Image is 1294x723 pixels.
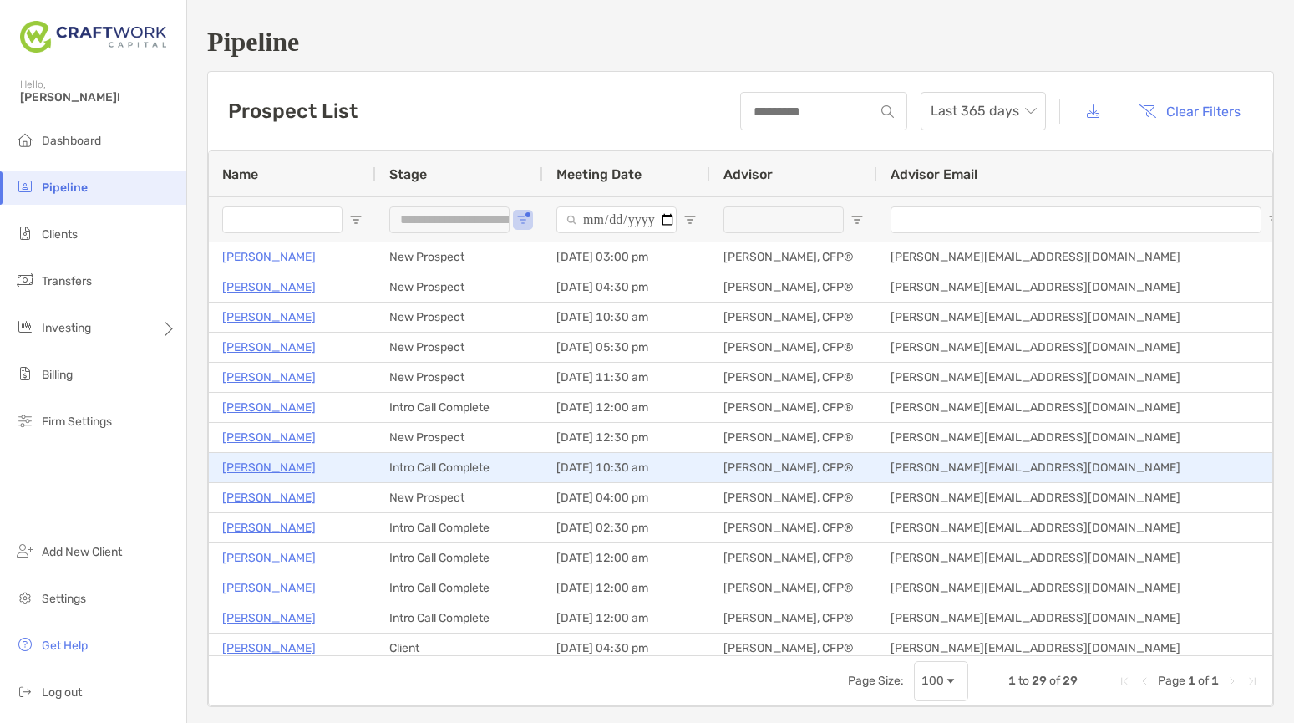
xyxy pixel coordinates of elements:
div: [DATE] 12:00 am [543,543,710,573]
div: Page Size: [848,674,904,688]
span: Add New Client [42,545,122,559]
div: [DATE] 11:30 am [543,363,710,392]
a: [PERSON_NAME] [222,397,316,418]
div: [DATE] 10:30 am [543,303,710,332]
a: [PERSON_NAME] [222,247,316,267]
div: [DATE] 04:30 pm [543,634,710,663]
img: billing icon [15,364,35,384]
span: 29 [1063,674,1078,688]
img: input icon [881,105,894,118]
span: Name [222,166,258,182]
img: logout icon [15,681,35,701]
p: [PERSON_NAME] [222,547,316,568]
span: Clients [42,227,78,242]
p: [PERSON_NAME] [222,608,316,629]
button: Open Filter Menu [516,213,530,227]
input: Name Filter Input [222,206,343,233]
div: Intro Call Complete [376,513,543,542]
div: [DATE] 04:30 pm [543,272,710,302]
a: [PERSON_NAME] [222,427,316,448]
input: Meeting Date Filter Input [556,206,677,233]
div: Client [376,634,543,663]
span: Advisor Email [891,166,977,182]
a: [PERSON_NAME] [222,307,316,328]
a: [PERSON_NAME] [222,367,316,388]
span: Get Help [42,639,88,653]
div: Intro Call Complete [376,543,543,573]
a: [PERSON_NAME] [222,517,316,538]
span: Meeting Date [556,166,642,182]
div: [PERSON_NAME], CFP® [710,423,877,452]
img: get-help icon [15,634,35,654]
div: [PERSON_NAME], CFP® [710,272,877,302]
div: [DATE] 05:30 pm [543,333,710,362]
div: Intro Call Complete [376,393,543,422]
img: transfers icon [15,270,35,290]
img: pipeline icon [15,176,35,196]
span: 1 [1008,674,1016,688]
span: Dashboard [42,134,101,148]
p: [PERSON_NAME] [222,487,316,508]
a: [PERSON_NAME] [222,638,316,659]
button: Clear Filters [1126,93,1253,130]
div: New Prospect [376,423,543,452]
div: [DATE] 04:00 pm [543,483,710,512]
a: [PERSON_NAME] [222,457,316,478]
div: [PERSON_NAME], CFP® [710,543,877,573]
div: [PERSON_NAME], CFP® [710,453,877,482]
span: Log out [42,685,82,700]
p: [PERSON_NAME] [222,277,316,298]
a: [PERSON_NAME] [222,578,316,598]
img: Zoe Logo [20,7,166,67]
img: firm-settings icon [15,410,35,430]
img: add_new_client icon [15,541,35,561]
div: Intro Call Complete [376,603,543,633]
div: Previous Page [1138,675,1151,688]
span: 1 [1188,674,1195,688]
div: New Prospect [376,303,543,332]
div: [DATE] 02:30 pm [543,513,710,542]
div: New Prospect [376,363,543,392]
div: New Prospect [376,242,543,272]
div: [PERSON_NAME], CFP® [710,242,877,272]
span: Last 365 days [931,93,1036,130]
div: [PERSON_NAME], CFP® [710,393,877,422]
span: Settings [42,592,86,606]
input: Advisor Email Filter Input [891,206,1261,233]
div: [PERSON_NAME], CFP® [710,573,877,603]
span: 1 [1211,674,1219,688]
span: of [1198,674,1209,688]
a: [PERSON_NAME] [222,337,316,358]
div: [DATE] 12:00 am [543,573,710,603]
img: investing icon [15,317,35,337]
img: clients icon [15,223,35,243]
h3: Prospect List [228,99,358,123]
span: Firm Settings [42,415,112,429]
span: of [1049,674,1060,688]
div: [PERSON_NAME], CFP® [710,634,877,663]
div: [PERSON_NAME], CFP® [710,363,877,392]
div: First Page [1118,675,1131,688]
span: Pipeline [42,181,88,195]
span: Investing [42,321,91,335]
img: dashboard icon [15,130,35,150]
div: Page Size [914,661,968,701]
div: [PERSON_NAME], CFP® [710,333,877,362]
div: [PERSON_NAME], CFP® [710,303,877,332]
span: Billing [42,368,73,382]
span: Advisor [723,166,773,182]
span: [PERSON_NAME]! [20,90,176,104]
span: 29 [1032,674,1047,688]
h1: Pipeline [207,27,1274,58]
div: Intro Call Complete [376,573,543,603]
div: [DATE] 12:30 pm [543,423,710,452]
span: Transfers [42,274,92,288]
